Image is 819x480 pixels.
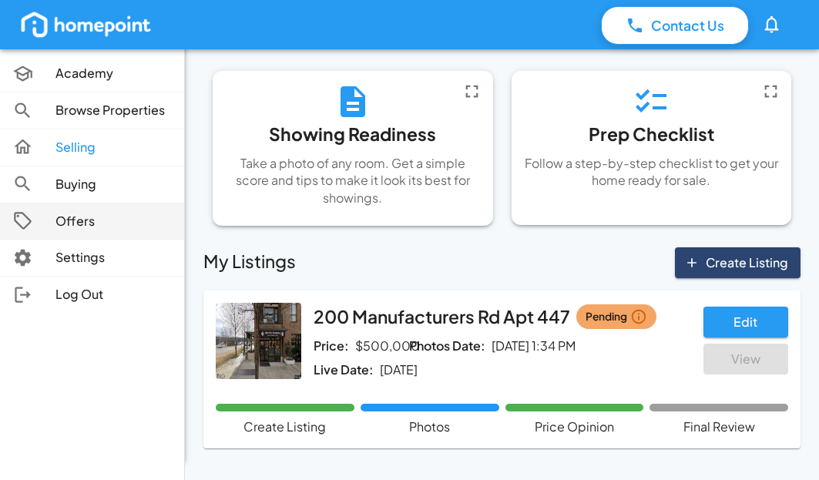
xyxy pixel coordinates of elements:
p: Settings [55,249,172,267]
p: Offers [55,213,172,230]
div: You have successfully set your home price. Our team will review your price and let you know if it... [505,404,644,436]
p: Live Date: [314,361,374,379]
p: Log Out [55,286,172,304]
div: Your listing details have been submitted successfully. Homepoint will use these details to create... [216,404,354,436]
h6: Showing Readiness [269,120,436,149]
p: Take a photo of any room. Get a simple score and tips to make it look its best for showings. [225,155,481,208]
div: This step is currently on hold and will start once previous steps are completed. [649,404,788,436]
p: [DATE] [380,361,418,379]
div: Professional photography is scheduled for your property. The photographer will meet you at the pr... [361,404,499,436]
p: Follow a step-by-step checklist to get your home ready for sale. [524,155,780,190]
p: Create Listing [243,418,326,436]
p: Price Opinion [535,418,614,436]
p: Buying [55,176,172,193]
span: Pending [586,308,627,326]
p: Price: [314,337,349,355]
p: Photos [409,418,450,436]
p: Final Review [683,418,755,436]
p: Photos Date: [409,337,485,355]
p: $500,000 [355,337,420,355]
p: Browse Properties [55,102,172,119]
button: Edit [703,307,789,337]
p: [DATE] 1:34 PM [492,337,576,355]
img: streetview [216,303,301,378]
p: Academy [55,65,172,82]
p: Selling [55,139,172,156]
p: Contact Us [651,15,724,35]
button: Create Listing [675,247,801,278]
h6: Prep Checklist [589,120,714,149]
h6: 200 Manufacturers Rd Apt 447 [314,303,570,331]
button: Expand Showing Readiness [458,77,486,106]
h6: My Listings [203,247,296,278]
img: homepoint_logo_white.png [18,9,153,40]
button: Expand Prep Checklist [757,77,785,106]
